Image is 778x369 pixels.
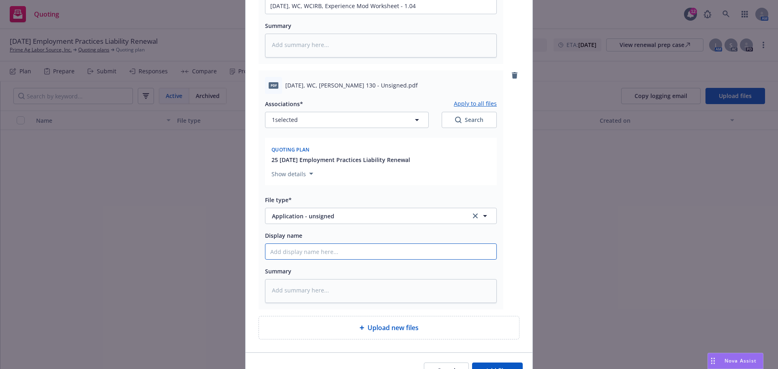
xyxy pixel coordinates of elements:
[510,70,519,80] a: remove
[454,99,497,109] button: Apply to all files
[455,116,483,124] div: Search
[368,323,419,333] span: Upload new files
[707,353,763,369] button: Nova Assist
[272,212,460,220] span: Application - unsigned
[272,115,298,124] span: 1 selected
[269,82,278,88] span: pdf
[470,211,480,221] a: clear selection
[271,146,310,153] span: Quoting plan
[271,156,410,164] button: 25 [DATE] Employment Practices Liability Renewal
[265,244,496,259] input: Add display name here...
[725,357,757,364] span: Nova Assist
[265,267,291,275] span: Summary
[268,169,316,179] button: Show details
[285,81,418,90] span: [DATE], WC, [PERSON_NAME] 130 - Unsigned.pdf
[265,208,497,224] button: Application - unsignedclear selection
[442,112,497,128] button: SearchSearch
[708,353,718,369] div: Drag to move
[455,117,462,123] svg: Search
[265,112,429,128] button: 1selected
[259,316,519,339] div: Upload new files
[265,232,302,239] span: Display name
[265,100,303,108] span: Associations*
[265,196,292,204] span: File type*
[265,22,291,30] span: Summary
